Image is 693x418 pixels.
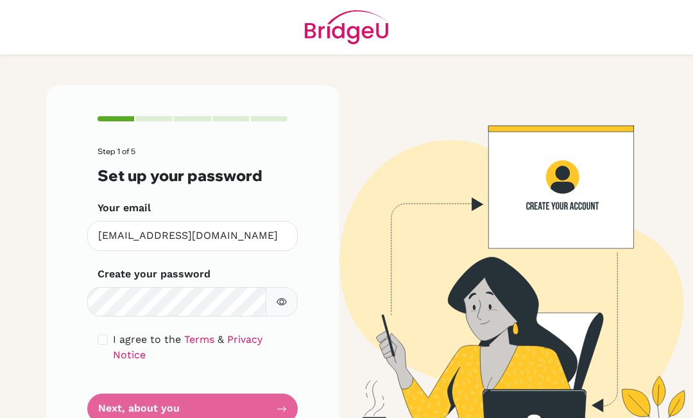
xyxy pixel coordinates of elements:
label: Your email [98,200,151,216]
span: Step 1 of 5 [98,146,135,156]
span: & [218,333,224,345]
a: Terms [184,333,214,345]
input: Insert your email* [87,221,298,251]
label: Create your password [98,266,210,282]
span: I agree to the [113,333,181,345]
h3: Set up your password [98,166,287,184]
